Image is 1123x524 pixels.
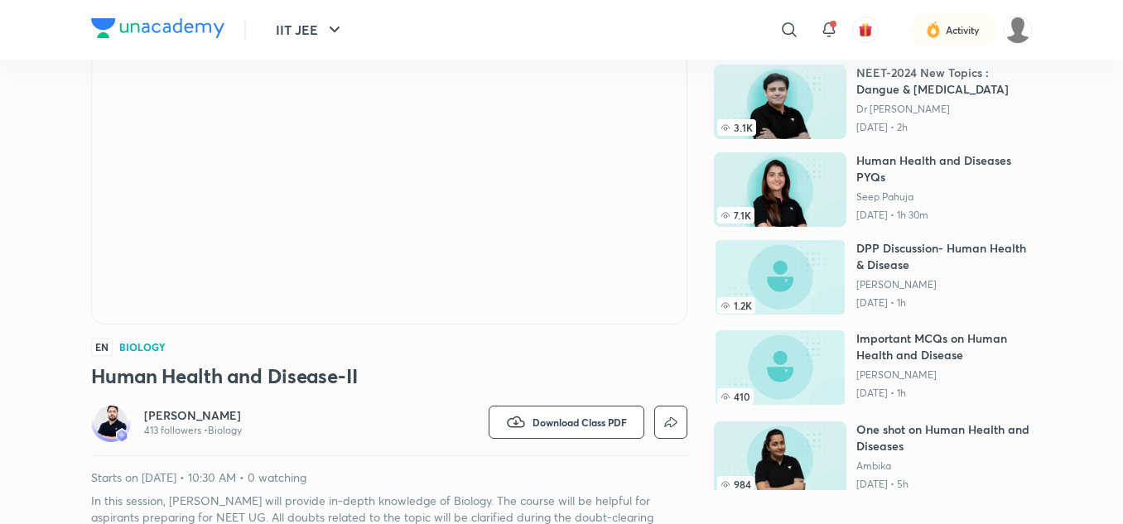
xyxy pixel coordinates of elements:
[91,469,687,486] p: Starts on [DATE] • 10:30 AM • 0 watching
[856,278,1032,291] a: [PERSON_NAME]
[489,406,644,439] button: Download Class PDF
[856,103,1032,116] a: Dr [PERSON_NAME]
[856,421,1032,454] h6: One shot on Human Health and Diseases
[533,416,627,429] span: Download Class PDF
[144,407,242,424] a: [PERSON_NAME]
[91,402,131,442] a: Avatarbadge
[856,65,1032,98] h6: NEET-2024 New Topics : Dangue & [MEDICAL_DATA]
[144,424,242,437] p: 413 followers • Biology
[116,430,128,441] img: badge
[266,13,354,46] button: IIT JEE
[717,119,756,136] span: 3.1K
[856,152,1032,185] h6: Human Health and Diseases PYQs
[91,18,224,38] img: Company Logo
[856,190,1032,204] a: Seep Pahuja
[856,459,1032,473] a: Ambika
[91,363,687,389] h3: Human Health and Disease-II
[856,478,1032,491] p: [DATE] • 5h
[717,476,754,493] span: 984
[856,240,1032,273] h6: DPP Discussion- Human Health & Disease
[717,207,754,224] span: 7.1K
[858,22,873,37] img: avatar
[717,388,754,405] span: 410
[852,17,879,43] button: avatar
[856,387,1032,400] p: [DATE] • 1h
[856,330,1032,363] h6: Important MCQs on Human Health and Disease
[1004,16,1032,44] img: Arpit Srivastava
[856,296,1032,310] p: [DATE] • 1h
[926,20,941,40] img: activity
[856,368,1032,382] a: [PERSON_NAME]
[94,406,128,439] img: Avatar
[717,297,755,314] span: 1.2K
[856,121,1032,134] p: [DATE] • 2h
[91,18,224,42] a: Company Logo
[856,209,1032,222] p: [DATE] • 1h 30m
